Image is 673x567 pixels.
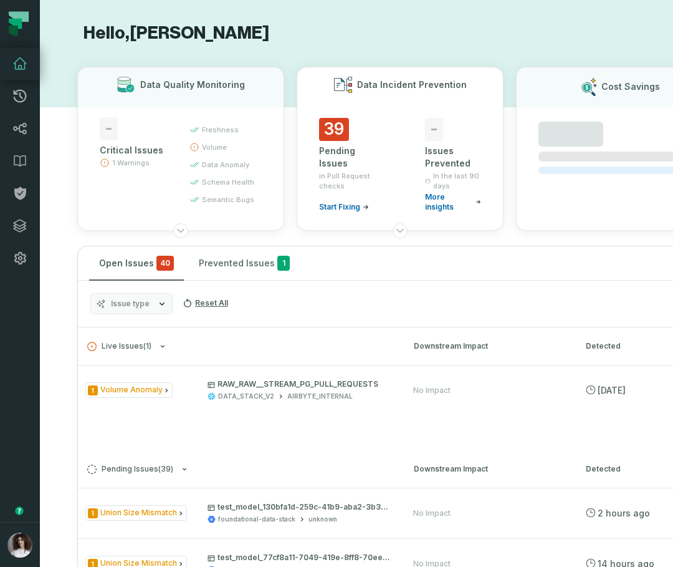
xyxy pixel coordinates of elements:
span: 1 Warnings [112,158,150,168]
span: Issue Type [85,505,187,521]
div: DATA_STACK_V2 [218,392,274,401]
div: foundational-data-stack [218,515,295,524]
span: Issue Type [85,382,173,398]
a: More insights [425,192,481,212]
button: Data Incident Prevention39Pending Issuesin Pull Request checksStart Fixing-Issues PreventedIn the... [297,67,504,231]
div: Detected [586,341,661,352]
a: Start Fixing [319,202,369,212]
p: test_model_77cf8a11-7049-419e-8ff8-70eee908f6a7 [208,553,391,563]
span: Start Fixing [319,202,360,212]
span: - [425,118,443,141]
span: Severity [88,508,98,518]
button: Reset All [178,293,233,313]
div: Downstream Impact [414,463,563,475]
span: 1 [277,256,290,271]
h1: Hello, [PERSON_NAME] [77,22,636,44]
span: Severity [88,385,98,395]
button: Pending Issues(39) [87,465,391,474]
span: in Pull Request checks [319,171,375,191]
button: Prevented Issues [189,246,300,280]
relative-time: Aug 19, 2025, 4:28 AM GMT+3 [598,385,626,395]
button: Data Quality Monitoring-Critical Issues1 Warningsfreshnessvolumedata anomalyschema healthsemantic... [77,67,284,231]
span: semantic bugs [202,195,254,205]
span: More insights [425,192,473,212]
div: unknown [308,515,337,524]
button: Issue type [90,293,173,314]
span: Live Issues ( 1 ) [87,342,151,351]
span: volume [202,142,227,152]
span: Issue type [111,299,150,309]
h3: Cost Savings [601,80,660,93]
relative-time: Sep 9, 2025, 5:04 PM GMT+3 [598,508,650,518]
div: Critical Issues [100,144,167,157]
div: Downstream Impact [414,341,563,352]
span: data anomaly [202,160,249,170]
div: Pending Issues [319,145,375,170]
p: RAW_RAW__STREAM_PG_PULL_REQUESTS [208,379,391,389]
p: test_model_130bfa1d-259c-41b9-aba2-3b3e464789af [208,502,391,512]
h3: Data Incident Prevention [357,79,467,91]
div: AIRBYTE_INTERNAL [287,392,353,401]
span: Pending Issues ( 39 ) [87,465,173,474]
span: In the last 90 days [433,171,481,191]
div: Detected [586,463,661,475]
span: - [100,117,118,140]
div: No Impact [413,508,451,518]
span: schema health [202,177,254,187]
h3: Data Quality Monitoring [140,79,245,91]
button: Live Issues(1) [87,342,391,351]
div: Tooltip anchor [14,505,25,516]
div: Issues Prevented [425,145,481,170]
span: critical issues and errors combined [156,256,174,271]
div: No Impact [413,385,451,395]
span: freshness [202,125,239,135]
img: avatar of Aluma Gelbard [7,533,32,558]
button: Open Issues [89,246,184,280]
span: 39 [319,118,349,141]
